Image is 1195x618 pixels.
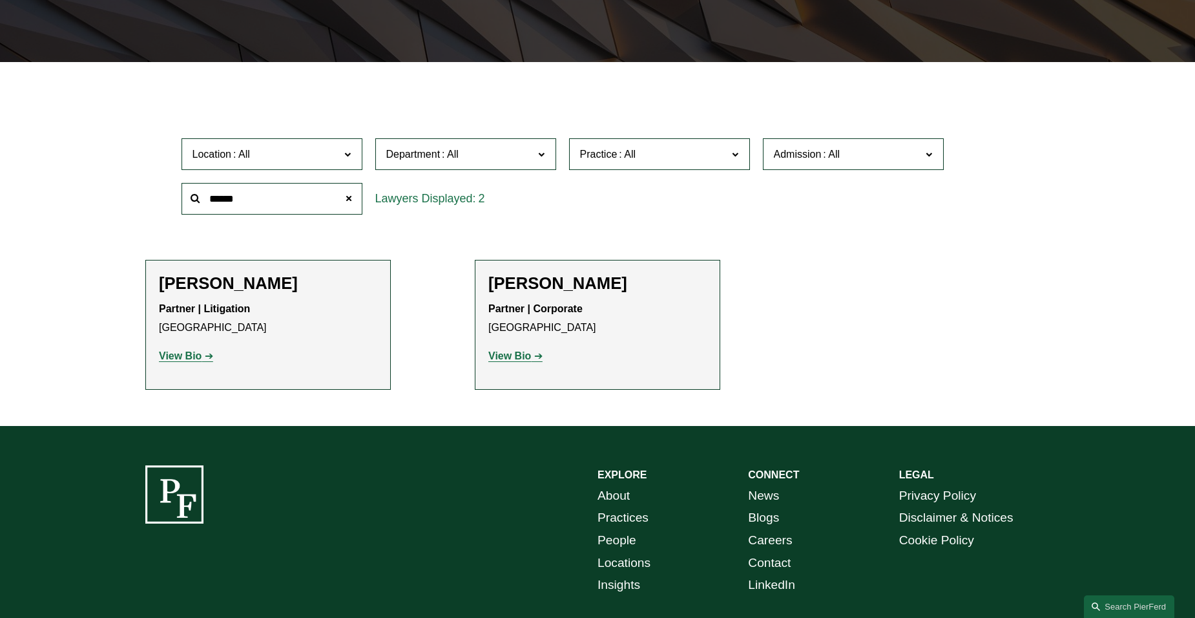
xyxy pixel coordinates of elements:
a: Practices [597,507,649,529]
span: Practice [580,149,618,160]
strong: CONNECT [748,469,799,480]
strong: EXPLORE [597,469,647,480]
a: Cookie Policy [899,529,974,552]
p: [GEOGRAPHIC_DATA] [488,300,707,337]
span: 2 [479,192,485,205]
a: About [597,485,630,507]
strong: Partner | Corporate [488,303,583,314]
a: Contact [748,552,791,575]
span: Location [192,149,232,160]
a: Disclaimer & Notices [899,507,1013,529]
span: Department [386,149,441,160]
a: Search this site [1084,595,1174,618]
strong: View Bio [159,350,202,361]
a: Careers [748,529,792,552]
strong: View Bio [488,350,531,361]
a: Locations [597,552,650,575]
a: Blogs [748,507,779,529]
a: View Bio [488,350,543,361]
a: News [748,485,779,507]
p: [GEOGRAPHIC_DATA] [159,300,377,337]
strong: Partner | Litigation [159,303,250,314]
a: Insights [597,574,640,597]
a: LinkedIn [748,574,795,597]
strong: LEGAL [899,469,934,480]
h2: [PERSON_NAME] [159,273,377,293]
a: People [597,529,636,552]
a: Privacy Policy [899,485,976,507]
h2: [PERSON_NAME] [488,273,707,293]
a: View Bio [159,350,213,361]
span: Admission [774,149,822,160]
